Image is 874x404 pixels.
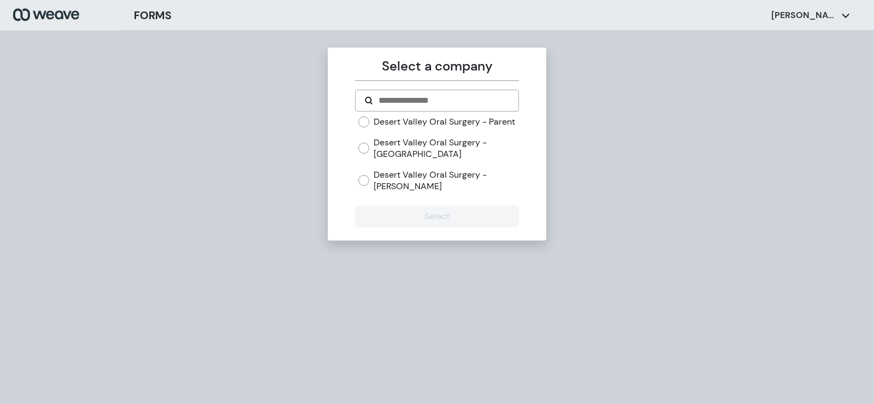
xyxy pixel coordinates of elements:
button: Select [355,206,518,227]
label: Desert Valley Oral Surgery - Parent [374,116,515,128]
h3: FORMS [134,7,172,24]
p: [PERSON_NAME] [771,9,837,21]
p: Select a company [355,56,518,76]
label: Desert Valley Oral Surgery - [PERSON_NAME] [374,169,518,192]
label: Desert Valley Oral Surgery - [GEOGRAPHIC_DATA] [374,137,518,160]
input: Search [377,94,509,107]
